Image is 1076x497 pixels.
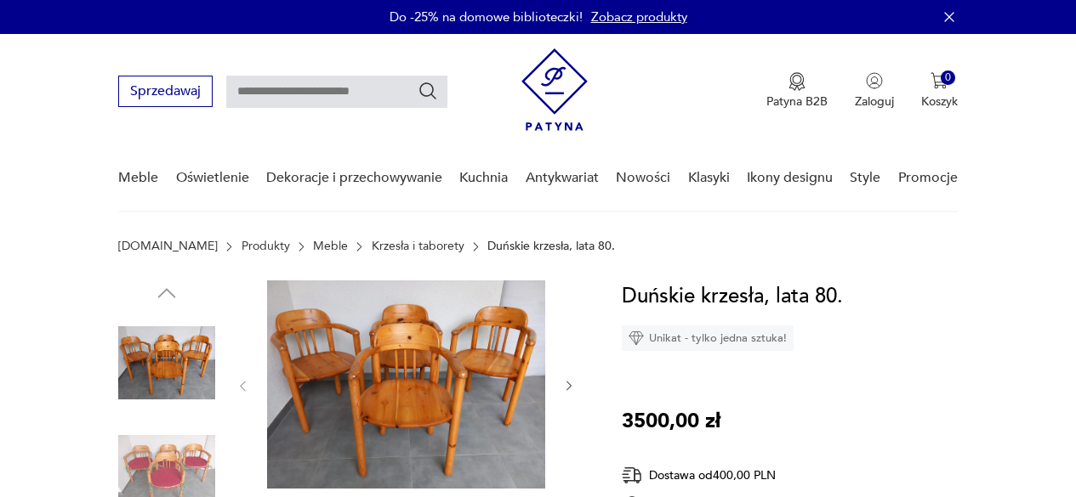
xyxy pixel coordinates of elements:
a: Kuchnia [459,145,508,211]
img: Ikona medalu [788,72,806,91]
p: 3500,00 zł [622,405,720,438]
a: Meble [118,145,158,211]
img: Ikona koszyka [931,72,948,89]
p: Do -25% na domowe biblioteczki! [390,8,583,25]
img: Zdjęcie produktu Duńskie krzesła, lata 80. [118,314,215,411]
a: Nowości [616,145,670,211]
img: Ikona dostawy [622,465,642,486]
a: Antykwariat [526,145,599,211]
div: Dostawa od 400,00 PLN [622,465,826,486]
a: Oświetlenie [176,145,249,211]
button: Szukaj [418,81,438,101]
a: Dekoracje i przechowywanie [266,145,442,211]
img: Zdjęcie produktu Duńskie krzesła, lata 80. [267,280,545,489]
a: Sprzedawaj [118,87,213,99]
div: 0 [941,71,955,85]
a: Style [850,145,880,211]
a: Ikony designu [747,145,833,211]
img: Ikonka użytkownika [866,72,883,89]
p: Duńskie krzesła, lata 80. [487,240,615,253]
img: Patyna - sklep z meblami i dekoracjami vintage [521,48,588,131]
button: 0Koszyk [921,72,958,110]
p: Zaloguj [855,93,894,110]
a: Zobacz produkty [591,8,687,25]
button: Sprzedawaj [118,76,213,107]
a: [DOMAIN_NAME] [118,240,218,253]
h1: Duńskie krzesła, lata 80. [622,280,843,313]
a: Promocje [898,145,958,211]
button: Patyna B2B [766,72,828,110]
a: Produkty [242,240,290,253]
p: Koszyk [921,93,958,110]
a: Krzesła i taborety [372,240,464,253]
button: Zaloguj [855,72,894,110]
a: Meble [313,240,348,253]
img: Ikona diamentu [629,330,644,346]
p: Patyna B2B [766,93,828,110]
div: Unikat - tylko jedna sztuka! [622,325,794,351]
a: Klasyki [688,145,730,211]
a: Ikona medaluPatyna B2B [766,72,828,110]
